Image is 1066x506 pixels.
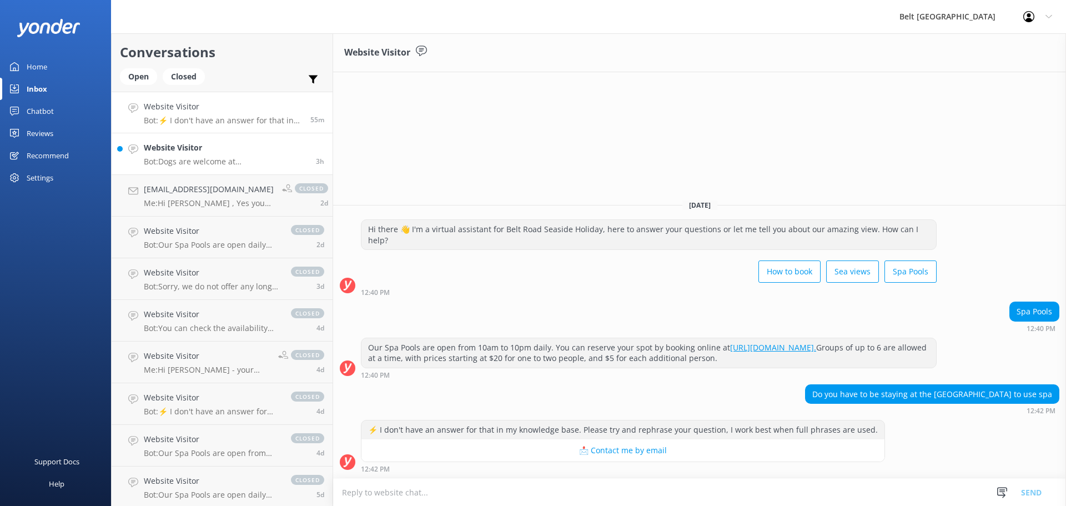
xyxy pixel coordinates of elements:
span: closed [291,350,324,360]
a: Open [120,70,163,82]
button: How to book [758,260,821,283]
div: ⚡ I don't have an answer for that in my knowledge base. Please try and rephrase your question, I ... [361,420,884,439]
button: Sea views [826,260,879,283]
span: closed [291,308,324,318]
div: Sep 15 2025 12:40pm (UTC +12:00) Pacific/Auckland [361,288,937,296]
div: Support Docs [34,450,79,473]
p: Bot: ⚡ I don't have an answer for that in my knowledge base. Please try and rephrase your questio... [144,407,280,417]
div: Settings [27,167,53,189]
span: Sep 09 2025 10:48pm (UTC +12:00) Pacific/Auckland [316,490,324,499]
a: Website VisitorBot:Dogs are welcome at [GEOGRAPHIC_DATA] in caravans and camper-vans outside of p... [112,133,333,175]
h4: [EMAIL_ADDRESS][DOMAIN_NAME] [144,183,274,196]
div: Spa Pools [1010,302,1059,321]
p: Bot: ⚡ I don't have an answer for that in my knowledge base. Please try and rephrase your questio... [144,116,302,126]
a: Website VisitorBot:⚡ I don't have an answer for that in my knowledge base. Please try and rephras... [112,92,333,133]
strong: 12:40 PM [361,289,390,296]
div: Inbox [27,78,47,100]
span: closed [295,183,328,193]
img: yonder-white-logo.png [17,19,81,37]
div: Sep 15 2025 12:40pm (UTC +12:00) Pacific/Auckland [361,371,937,379]
a: [EMAIL_ADDRESS][DOMAIN_NAME]Me:Hi [PERSON_NAME] , Yes you will get refunded minus a 10% admin fee... [112,175,333,217]
p: Bot: Sorry, we do not offer any long-term stays or long-term accommodation. [144,282,280,292]
a: Website VisitorBot:Our Spa Pools are open from 10am to 10pm daily. You can reserve your spot by b... [112,425,333,467]
p: Me: Hi [PERSON_NAME] , Yes you will get refunded minus a 10% admin fee . Belt Road Reception . [144,198,274,208]
a: Website VisitorMe:Hi [PERSON_NAME] - your booking is for one person. Please see reception for add... [112,342,333,383]
h4: Website Visitor [144,225,280,237]
a: Website VisitorBot:Sorry, we do not offer any long-term stays or long-term accommodation.closed3d [112,258,333,300]
a: Website VisitorBot:⚡ I don't have an answer for that in my knowledge base. Please try and rephras... [112,383,333,425]
span: Sep 12 2025 07:03pm (UTC +12:00) Pacific/Auckland [316,240,324,249]
strong: 12:42 PM [361,466,390,473]
div: Our Spa Pools are open from 10am to 10pm daily. You can reserve your spot by booking online at Gr... [361,338,936,368]
span: Sep 15 2025 10:30am (UTC +12:00) Pacific/Auckland [316,157,324,166]
span: Sep 10 2025 09:08pm (UTC +12:00) Pacific/Auckland [316,407,324,416]
h4: Website Visitor [144,267,280,279]
h4: Website Visitor [144,308,280,320]
a: [URL][DOMAIN_NAME]. [730,342,816,353]
h4: Website Visitor [144,350,270,362]
span: Sep 11 2025 11:44am (UTC +12:00) Pacific/Auckland [316,323,324,333]
strong: 12:40 PM [1027,325,1055,332]
p: Bot: Our Spa Pools are open from 10am to 10pm daily. You can reserve your spot by booking online ... [144,448,280,458]
div: Sep 15 2025 12:42pm (UTC +12:00) Pacific/Auckland [805,407,1059,414]
h4: Website Visitor [144,433,280,445]
div: Open [120,68,157,85]
a: Website VisitorBot:Our Spa Pools are open daily from 10am to 10pm. You can reserve your spot by b... [112,217,333,258]
h3: Website Visitor [344,46,410,60]
div: Reviews [27,122,53,144]
span: Sep 10 2025 01:38pm (UTC +12:00) Pacific/Auckland [316,448,324,458]
p: Bot: Our Spa Pools are open daily from 10am to 10pm. You can reserve your spot by booking online ... [144,490,280,500]
span: closed [291,392,324,402]
span: closed [291,267,324,277]
h4: Website Visitor [144,475,280,487]
h4: Website Visitor [144,392,280,404]
h4: Website Visitor [144,101,302,113]
button: Spa Pools [884,260,937,283]
span: closed [291,433,324,443]
span: [DATE] [682,201,717,210]
div: Sep 15 2025 12:42pm (UTC +12:00) Pacific/Auckland [361,465,885,473]
p: Bot: Dogs are welcome at [GEOGRAPHIC_DATA] in caravans and camper-vans outside of peak season, by... [144,157,308,167]
div: Help [49,473,64,495]
a: Closed [163,70,210,82]
p: Bot: Our Spa Pools are open daily from 10am to 10pm. You can reserve your spot by booking online ... [144,240,280,250]
div: Do you have to be staying at the [GEOGRAPHIC_DATA] to use spa [806,385,1059,404]
div: Hi there 👋 I'm a virtual assistant for Belt Road Seaside Holiday, here to answer your questions o... [361,220,936,249]
div: Sep 15 2025 12:40pm (UTC +12:00) Pacific/Auckland [1009,324,1059,332]
span: Sep 11 2025 08:54am (UTC +12:00) Pacific/Auckland [316,365,324,374]
div: Recommend [27,144,69,167]
button: 📩 Contact me by email [361,439,884,462]
span: closed [291,475,324,485]
a: Website VisitorBot:You can check the availability and pricing for our various units online. Here ... [112,300,333,342]
strong: 12:42 PM [1027,408,1055,414]
span: Sep 13 2025 12:27pm (UTC +12:00) Pacific/Auckland [320,198,328,208]
div: Chatbot [27,100,54,122]
h4: Website Visitor [144,142,308,154]
strong: 12:40 PM [361,372,390,379]
h2: Conversations [120,42,324,63]
span: Sep 11 2025 03:43pm (UTC +12:00) Pacific/Auckland [316,282,324,291]
span: Sep 15 2025 12:42pm (UTC +12:00) Pacific/Auckland [310,115,324,124]
p: Bot: You can check the availability and pricing for our various units online. Here are some optio... [144,323,280,333]
span: closed [291,225,324,235]
div: Home [27,56,47,78]
div: Closed [163,68,205,85]
p: Me: Hi [PERSON_NAME] - your booking is for one person. Please see reception for additional guests. [144,365,270,375]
